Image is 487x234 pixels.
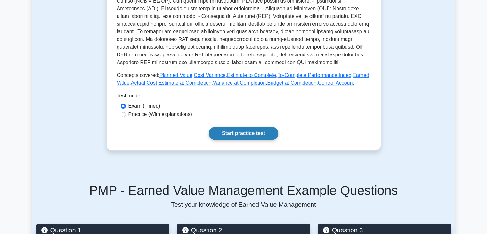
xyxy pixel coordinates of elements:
label: Exam (Timed) [128,102,160,110]
h5: Question 1 [41,226,164,234]
a: Estimate to Complete [227,72,276,78]
a: Cost Variance [194,72,225,78]
a: Budget at Completion [267,80,316,86]
a: Actual Cost [131,80,157,86]
p: Test your knowledge of Earned Value Management [36,201,451,208]
h5: Question 3 [323,226,446,234]
a: Planned Value [159,72,192,78]
h5: Question 2 [182,226,305,234]
a: Estimate at Completion [158,80,211,86]
a: Start practice test [209,127,278,140]
h5: PMP - Earned Value Management Example Questions [36,183,451,198]
p: Concepts covered: , , , , , , , , , [117,71,370,87]
a: Variance at Completion [213,80,266,86]
a: To-Complete Performance Index [277,72,351,78]
a: Control Account [318,80,354,86]
label: Practice (With explanations) [128,111,192,118]
div: Test mode: [117,92,370,102]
